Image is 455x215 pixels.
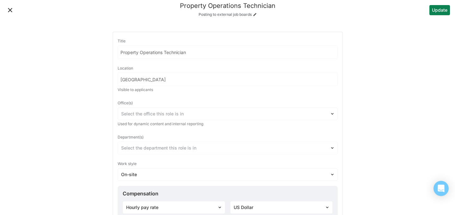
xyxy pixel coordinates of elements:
button: Update [429,5,450,15]
button: Close [5,5,15,15]
div: Office(s) [118,99,338,107]
div: Work style [118,159,338,168]
div: Title [118,37,338,46]
input: Title [118,46,337,58]
div: Posting to external job boards [199,13,252,16]
div: Property Operations Technician [180,2,275,9]
div: Department(s) [118,133,338,142]
input: New York City, New York [118,73,337,86]
div: Used for dynamic content and internal reporting [118,121,338,126]
div: Visible to applicants [118,87,338,92]
div: Compensation [123,191,333,196]
div: Open Intercom Messenger [433,181,449,196]
div: Location [118,64,338,73]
